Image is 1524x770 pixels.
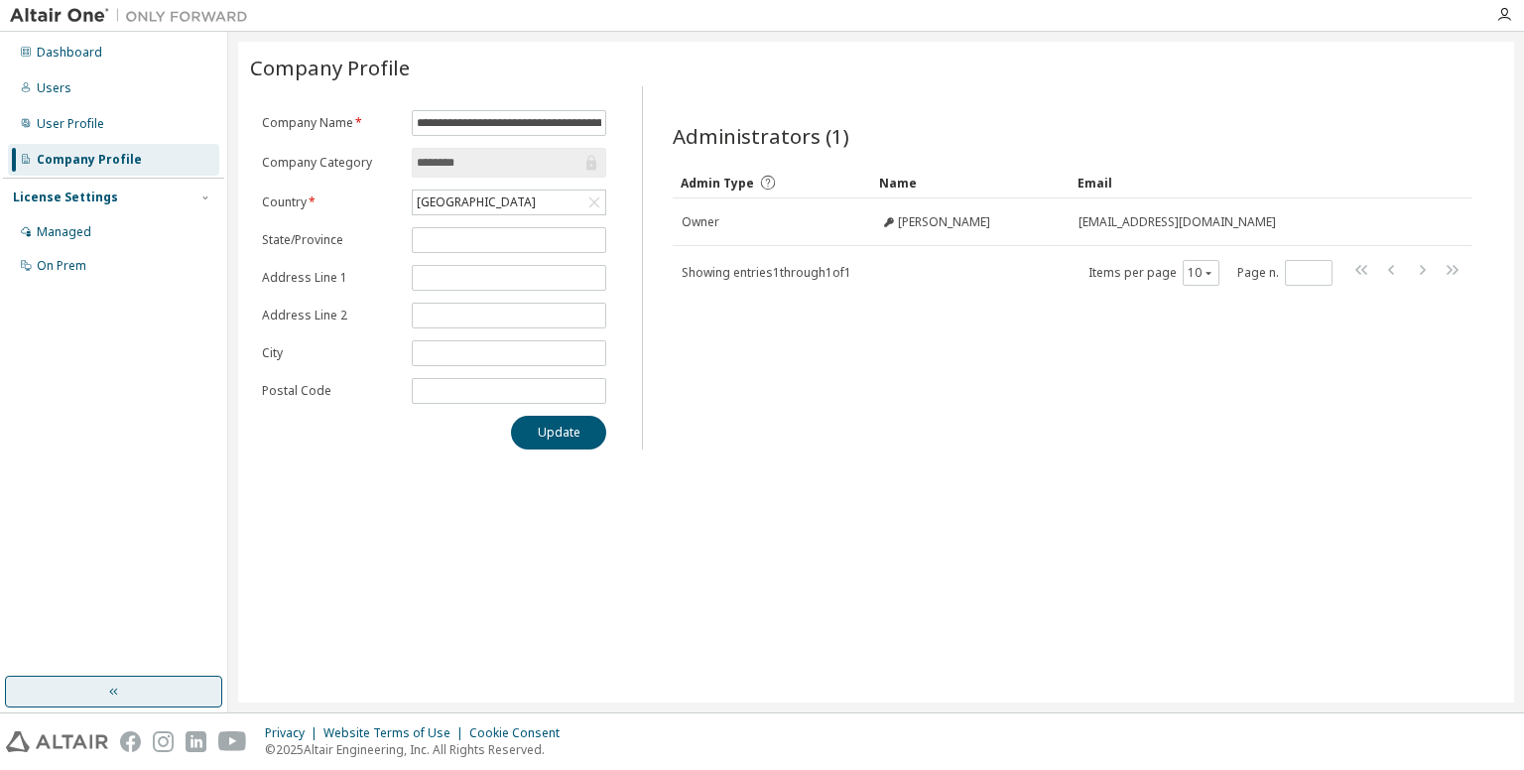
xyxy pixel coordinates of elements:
span: Admin Type [681,175,754,192]
span: Page n. [1237,260,1333,286]
div: Privacy [265,725,323,741]
label: Address Line 1 [262,270,400,286]
span: Showing entries 1 through 1 of 1 [682,264,851,281]
p: © 2025 Altair Engineering, Inc. All Rights Reserved. [265,741,571,758]
span: Company Profile [250,54,410,81]
img: linkedin.svg [186,731,206,752]
button: 10 [1188,265,1214,281]
img: instagram.svg [153,731,174,752]
span: [PERSON_NAME] [898,214,990,230]
div: [GEOGRAPHIC_DATA] [414,192,539,213]
span: Owner [682,214,719,230]
img: Altair One [10,6,258,26]
span: Administrators (1) [673,122,849,150]
div: Email [1078,167,1417,198]
span: [EMAIL_ADDRESS][DOMAIN_NAME] [1079,214,1276,230]
div: Managed [37,224,91,240]
label: Postal Code [262,383,400,399]
button: Update [511,416,606,449]
label: City [262,345,400,361]
label: Company Name [262,115,400,131]
div: [GEOGRAPHIC_DATA] [413,191,605,214]
span: Items per page [1088,260,1219,286]
label: Company Category [262,155,400,171]
div: Dashboard [37,45,102,61]
div: License Settings [13,190,118,205]
label: Address Line 2 [262,308,400,323]
div: Company Profile [37,152,142,168]
img: youtube.svg [218,731,247,752]
img: facebook.svg [120,731,141,752]
img: altair_logo.svg [6,731,108,752]
label: Country [262,194,400,210]
div: Cookie Consent [469,725,571,741]
div: Users [37,80,71,96]
div: User Profile [37,116,104,132]
label: State/Province [262,232,400,248]
div: On Prem [37,258,86,274]
div: Website Terms of Use [323,725,469,741]
div: Name [879,167,1062,198]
